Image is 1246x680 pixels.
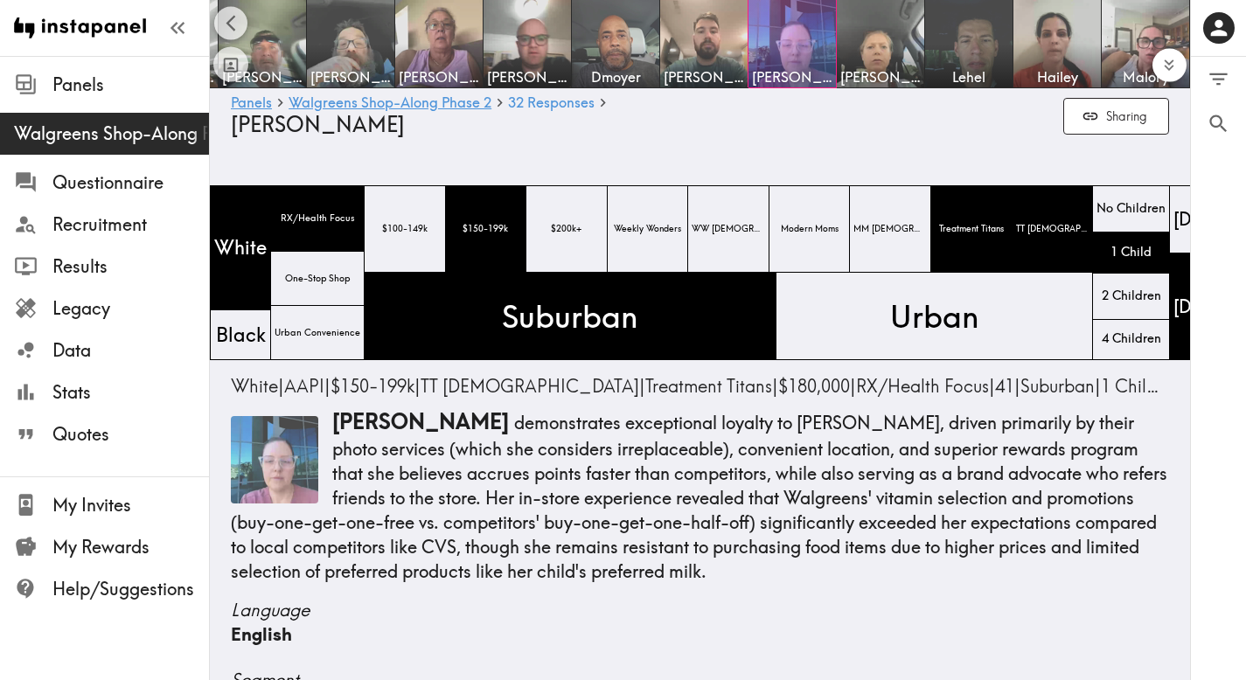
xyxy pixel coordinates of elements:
[664,67,744,87] span: [PERSON_NAME]
[777,219,842,239] span: Modern Moms
[52,212,209,237] span: Recruitment
[1063,98,1169,135] button: Sharing
[752,67,832,87] span: [PERSON_NAME]
[1207,67,1230,91] span: Filter Responses
[1013,219,1093,239] span: TT [DEMOGRAPHIC_DATA]
[14,121,209,146] span: Walgreens Shop-Along Phase 2
[231,407,1169,584] p: demonstrates exceptional loyalty to [PERSON_NAME], driven primarily by their photo services (whic...
[547,219,585,239] span: $200k+
[856,375,995,397] span: |
[929,67,1009,87] span: Lehel
[487,67,567,87] span: [PERSON_NAME]
[284,375,324,397] span: AAPI
[52,422,209,447] span: Quotes
[310,67,391,87] span: [PERSON_NAME]
[231,375,278,397] span: White
[212,318,269,352] span: Black
[52,577,209,601] span: Help/Suggestions
[331,375,414,397] span: $150-199k
[995,375,1014,397] span: 41
[211,231,270,265] span: White
[778,375,850,397] span: $180,000
[277,208,358,228] span: RX/Health Focus
[508,95,595,109] span: 32 Responses
[936,219,1007,239] span: Treatment Titans
[1098,327,1165,351] span: 4 Children
[231,375,284,397] span: |
[1098,284,1165,309] span: 2 Children
[52,493,209,517] span: My Invites
[52,380,209,405] span: Stats
[1020,375,1095,397] span: Suburban
[231,95,272,112] a: Panels
[610,219,685,239] span: Weekly Wonders
[231,623,292,645] span: English
[1191,101,1246,146] button: Search
[778,375,856,397] span: |
[1105,67,1186,87] span: Malory
[1101,375,1163,397] span: |
[995,375,1020,397] span: |
[1020,375,1101,397] span: |
[214,6,248,40] button: Scroll left
[52,338,209,363] span: Data
[379,219,431,239] span: $100-149k
[399,67,479,87] span: [PERSON_NAME]
[1101,375,1159,397] span: 1 Child
[222,67,303,87] span: [PERSON_NAME]
[575,67,656,87] span: Dmoyer
[289,95,491,112] a: Walgreens Shop-Along Phase 2
[271,323,364,343] span: Urban Convenience
[231,598,1169,622] span: Language
[331,375,421,397] span: |
[688,219,769,239] span: WW [DEMOGRAPHIC_DATA]
[213,47,248,82] button: Toggle between responses and questions
[1093,197,1169,221] span: No Children
[645,375,778,397] span: |
[52,73,209,97] span: Panels
[1207,112,1230,135] span: Search
[887,291,983,342] span: Urban
[1107,240,1155,265] span: 1 Child
[282,268,353,288] span: One-Stop Shop
[231,111,405,137] span: [PERSON_NAME]
[231,416,318,503] img: Thumbnail
[52,170,209,195] span: Questionnaire
[52,296,209,321] span: Legacy
[498,291,642,342] span: Suburban
[284,375,331,397] span: |
[52,254,209,279] span: Results
[840,67,921,87] span: [PERSON_NAME]
[459,219,512,239] span: $150-199k
[856,375,989,397] span: RX/Health Focus
[421,375,645,397] span: |
[52,535,209,559] span: My Rewards
[850,219,930,239] span: MM [DEMOGRAPHIC_DATA]
[508,95,595,112] a: 32 Responses
[332,408,509,434] span: [PERSON_NAME]
[1152,48,1187,82] button: Expand to show all items
[421,375,639,397] span: TT [DEMOGRAPHIC_DATA]
[1191,57,1246,101] button: Filter Responses
[645,375,772,397] span: Treatment Titans
[1017,67,1097,87] span: Hailey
